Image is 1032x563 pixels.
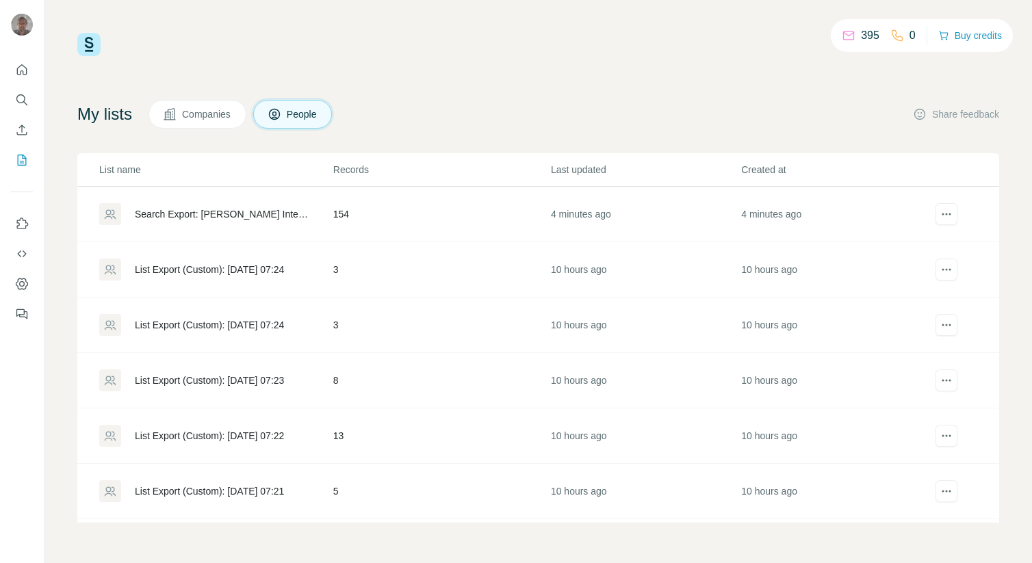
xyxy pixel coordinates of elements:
img: Avatar [11,14,33,36]
img: Surfe Logo [77,33,101,56]
button: actions [936,259,957,280]
td: 10 hours ago [740,408,931,464]
button: Dashboard [11,272,33,296]
td: 13 [333,408,550,464]
button: My lists [11,148,33,172]
td: 3 [333,242,550,298]
td: 4 minutes ago [740,187,931,242]
p: 395 [861,27,879,44]
h4: My lists [77,103,132,125]
td: 10 hours ago [740,464,931,519]
p: 0 [910,27,916,44]
td: 10 hours ago [740,353,931,408]
div: List Export (Custom): [DATE] 07:24 [135,318,284,332]
p: Last updated [551,163,740,176]
div: Search Export: [PERSON_NAME] International & Co. KmG - [DATE] 16:57 [135,207,310,221]
button: actions [936,203,957,225]
td: 5 [333,464,550,519]
td: 10 hours ago [550,353,740,408]
button: actions [936,314,957,336]
button: actions [936,369,957,391]
div: List Export (Custom): [DATE] 07:21 [135,484,284,498]
span: People [287,107,318,121]
td: 4 minutes ago [550,187,740,242]
button: Buy credits [938,26,1002,45]
span: Companies [182,107,232,121]
td: 10 hours ago [740,298,931,353]
div: List Export (Custom): [DATE] 07:24 [135,263,284,276]
td: 10 hours ago [550,298,740,353]
p: List name [99,163,332,176]
td: 3 [333,298,550,353]
td: 10 hours ago [740,242,931,298]
button: Use Surfe on LinkedIn [11,211,33,236]
td: 10 hours ago [550,242,740,298]
td: 154 [333,187,550,242]
td: 10 hours ago [550,464,740,519]
p: Records [333,163,550,176]
button: Quick start [11,57,33,82]
button: actions [936,425,957,447]
button: actions [936,480,957,502]
p: Created at [741,163,930,176]
button: Feedback [11,302,33,326]
button: Use Surfe API [11,241,33,266]
td: 8 [333,353,550,408]
td: 10 hours ago [550,408,740,464]
div: List Export (Custom): [DATE] 07:22 [135,429,284,443]
div: List Export (Custom): [DATE] 07:23 [135,374,284,387]
button: Share feedback [913,107,999,121]
button: Search [11,88,33,112]
button: Enrich CSV [11,118,33,142]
